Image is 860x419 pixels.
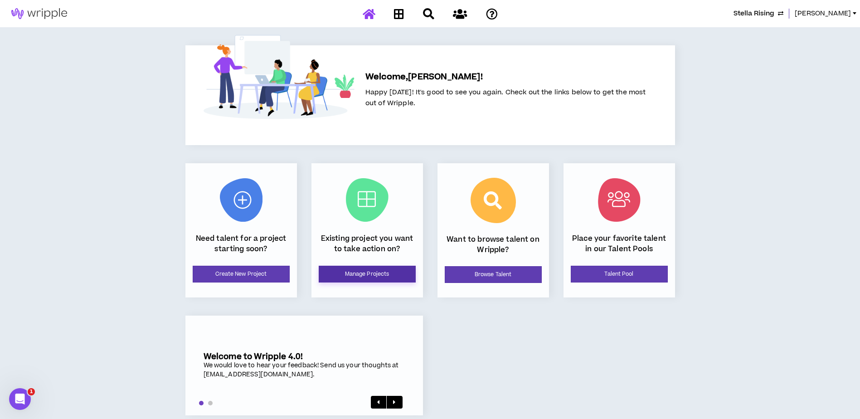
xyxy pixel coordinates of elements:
[598,178,641,222] img: Talent Pool
[220,178,262,222] img: New Project
[346,178,389,222] img: Current Projects
[204,361,405,379] div: We would love to hear your feedback! Send us your thoughts at [EMAIL_ADDRESS][DOMAIN_NAME].
[734,9,774,19] span: Stella Rising
[445,234,542,255] p: Want to browse talent on Wripple?
[319,266,416,283] a: Manage Projects
[571,266,668,283] a: Talent Pool
[204,352,405,361] h5: Welcome to Wripple 4.0!
[365,88,646,108] span: Happy [DATE]! It's good to see you again. Check out the links below to get the most out of Wripple.
[365,71,646,83] h5: Welcome, [PERSON_NAME] !
[445,266,542,283] a: Browse Talent
[193,266,290,283] a: Create New Project
[9,388,31,410] iframe: Intercom live chat
[571,234,668,254] p: Place your favorite talent in our Talent Pools
[734,9,783,19] button: Stella Rising
[319,234,416,254] p: Existing project you want to take action on?
[28,388,35,395] span: 1
[193,234,290,254] p: Need talent for a project starting soon?
[795,9,851,19] span: [PERSON_NAME]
